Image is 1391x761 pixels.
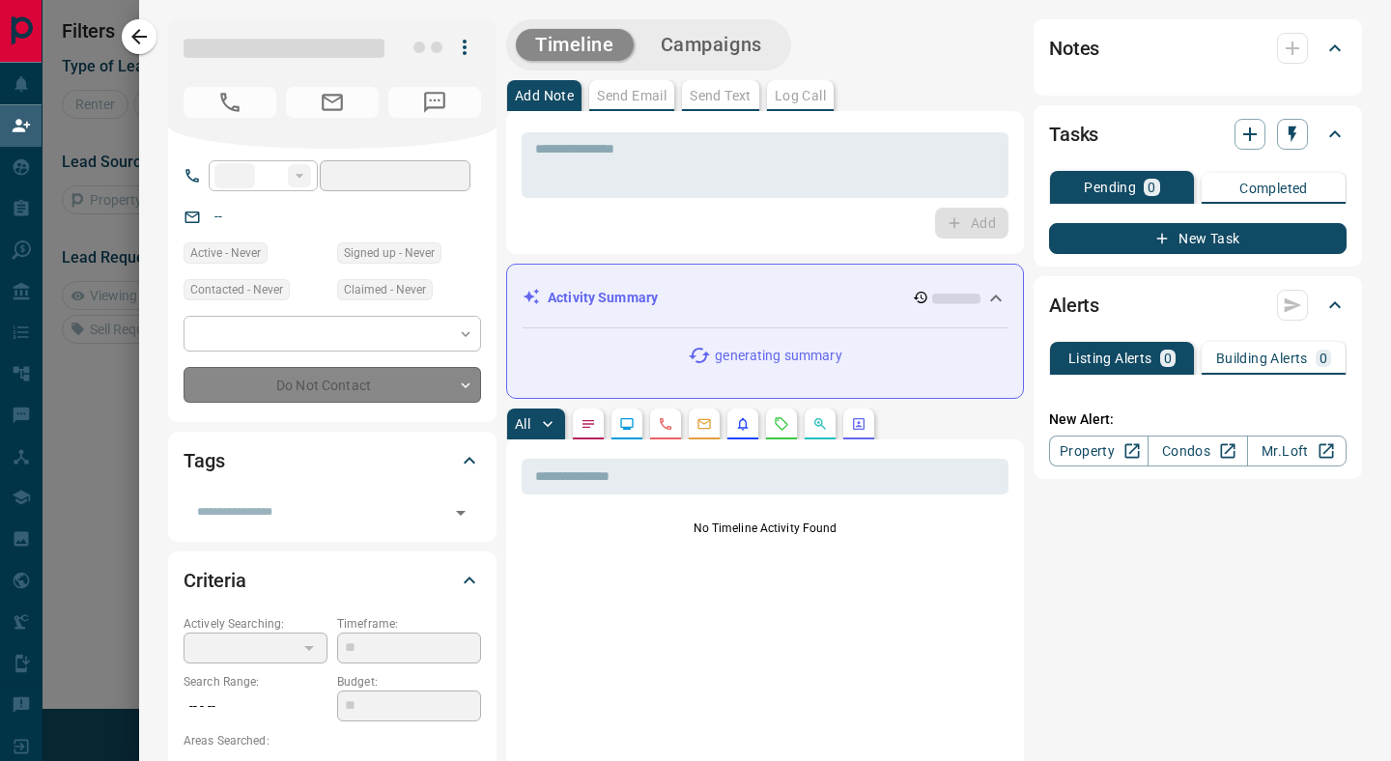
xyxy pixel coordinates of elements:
[1216,352,1308,365] p: Building Alerts
[522,520,1008,537] p: No Timeline Activity Found
[619,416,635,432] svg: Lead Browsing Activity
[1068,352,1152,365] p: Listing Alerts
[184,673,327,691] p: Search Range:
[1148,436,1247,466] a: Condos
[190,280,283,299] span: Contacted - Never
[1049,436,1149,466] a: Property
[184,615,327,633] p: Actively Searching:
[1049,111,1347,157] div: Tasks
[1049,290,1099,321] h2: Alerts
[1148,181,1155,194] p: 0
[344,243,435,263] span: Signed up - Never
[184,557,481,604] div: Criteria
[184,87,276,118] span: No Number
[774,416,789,432] svg: Requests
[715,346,841,366] p: generating summary
[515,417,530,431] p: All
[214,209,222,224] a: --
[337,673,481,691] p: Budget:
[1049,282,1347,328] div: Alerts
[1049,119,1098,150] h2: Tasks
[581,416,596,432] svg: Notes
[1049,223,1347,254] button: New Task
[337,615,481,633] p: Timeframe:
[1239,182,1308,195] p: Completed
[190,243,261,263] span: Active - Never
[696,416,712,432] svg: Emails
[1084,181,1136,194] p: Pending
[851,416,866,432] svg: Agent Actions
[184,732,481,749] p: Areas Searched:
[523,280,1008,316] div: Activity Summary
[1320,352,1327,365] p: 0
[344,280,426,299] span: Claimed - Never
[1049,33,1099,64] h2: Notes
[184,445,224,476] h2: Tags
[658,416,673,432] svg: Calls
[184,437,481,484] div: Tags
[1247,436,1347,466] a: Mr.Loft
[1049,25,1347,71] div: Notes
[1049,409,1347,430] p: New Alert:
[286,87,379,118] span: No Email
[388,87,481,118] span: No Number
[1164,352,1172,365] p: 0
[515,89,574,102] p: Add Note
[548,288,658,308] p: Activity Summary
[447,499,474,526] button: Open
[641,29,781,61] button: Campaigns
[516,29,634,61] button: Timeline
[184,565,246,596] h2: Criteria
[184,367,481,403] div: Do Not Contact
[184,691,327,722] p: -- - --
[735,416,751,432] svg: Listing Alerts
[812,416,828,432] svg: Opportunities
